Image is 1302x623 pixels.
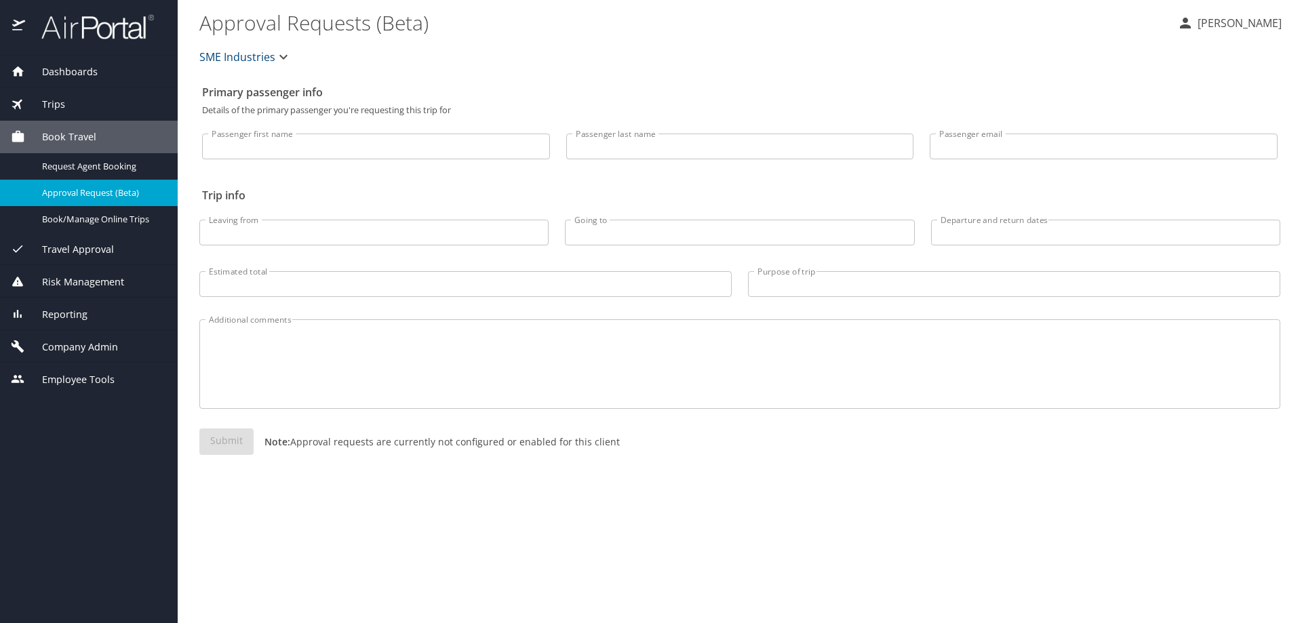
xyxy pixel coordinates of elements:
[264,435,290,448] strong: Note:
[202,81,1278,103] h2: Primary passenger info
[202,184,1278,206] h2: Trip info
[254,435,620,449] p: Approval requests are currently not configured or enabled for this client
[42,213,161,226] span: Book/Manage Online Trips
[12,14,26,40] img: icon-airportal.png
[1172,11,1287,35] button: [PERSON_NAME]
[26,14,154,40] img: airportal-logo.png
[42,160,161,173] span: Request Agent Booking
[25,64,98,79] span: Dashboards
[25,275,124,289] span: Risk Management
[25,340,118,355] span: Company Admin
[25,307,87,322] span: Reporting
[25,242,114,257] span: Travel Approval
[1193,15,1282,31] p: [PERSON_NAME]
[202,106,1278,115] p: Details of the primary passenger you're requesting this trip for
[42,186,161,199] span: Approval Request (Beta)
[194,43,297,71] button: SME Industries
[25,372,115,387] span: Employee Tools
[25,129,96,144] span: Book Travel
[199,1,1166,43] h1: Approval Requests (Beta)
[199,47,275,66] span: SME Industries
[25,97,65,112] span: Trips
